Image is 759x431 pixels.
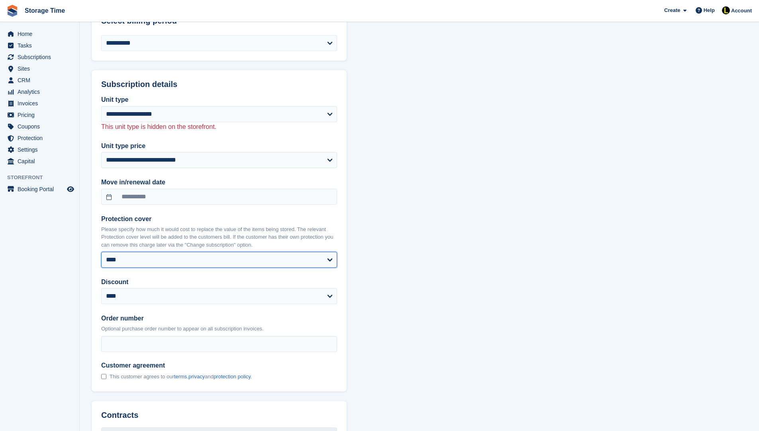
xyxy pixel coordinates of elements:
[4,132,75,144] a: menu
[101,325,337,333] p: Optional purchase order number to appear on all subscription invoices.
[4,109,75,121] a: menu
[101,362,252,370] span: Customer agreement
[18,63,65,74] span: Sites
[4,63,75,74] a: menu
[101,141,337,151] label: Unit type price
[18,98,65,109] span: Invoices
[18,132,65,144] span: Protection
[4,86,75,97] a: menu
[722,6,730,14] img: Laaibah Sarwar
[18,184,65,195] span: Booking Portal
[4,121,75,132] a: menu
[18,51,65,63] span: Subscriptions
[4,28,75,40] a: menu
[4,144,75,155] a: menu
[174,374,187,380] a: terms
[101,225,337,249] p: Please specify how much it would cost to replace the value of the items being stored. The relevan...
[188,374,205,380] a: privacy
[101,374,106,379] input: Customer agreement This customer agrees to ourterms,privacyandprotection policy.
[18,40,65,51] span: Tasks
[4,98,75,109] a: menu
[4,75,75,86] a: menu
[101,95,337,105] label: Unit type
[4,51,75,63] a: menu
[101,411,337,420] h2: Contracts
[18,109,65,121] span: Pricing
[101,122,337,132] p: This unit type is hidden on the storefront.
[18,121,65,132] span: Coupons
[214,374,251,380] a: protection policy
[4,40,75,51] a: menu
[18,156,65,167] span: Capital
[18,86,65,97] span: Analytics
[7,174,79,182] span: Storefront
[101,214,337,224] label: Protection cover
[101,277,337,287] label: Discount
[664,6,680,14] span: Create
[101,314,337,323] label: Order number
[101,80,337,89] h2: Subscription details
[18,28,65,40] span: Home
[18,144,65,155] span: Settings
[18,75,65,86] span: CRM
[110,374,252,380] span: This customer agrees to our , and .
[6,5,18,17] img: stora-icon-8386f47178a22dfd0bd8f6a31ec36ba5ce8667c1dd55bd0f319d3a0aa187defe.svg
[4,184,75,195] a: menu
[101,178,337,187] label: Move in/renewal date
[731,7,752,15] span: Account
[66,184,75,194] a: Preview store
[22,4,68,17] a: Storage Time
[704,6,715,14] span: Help
[4,156,75,167] a: menu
